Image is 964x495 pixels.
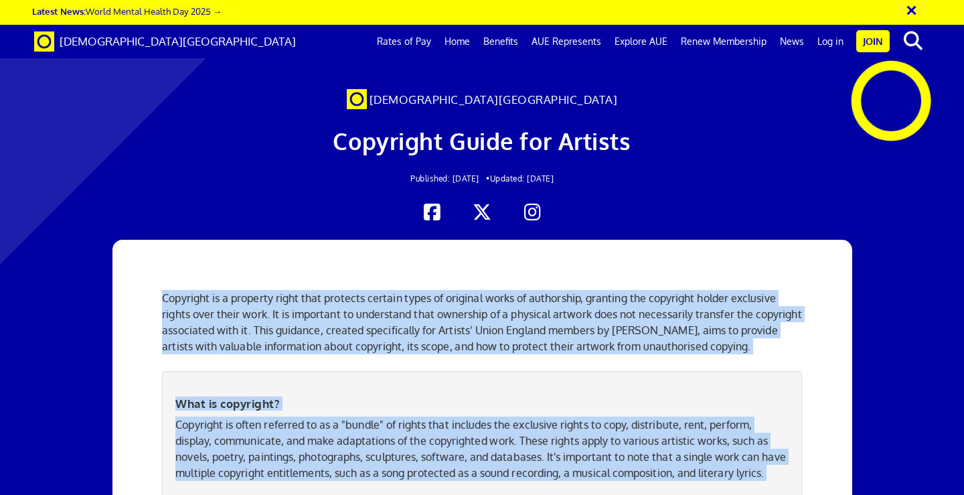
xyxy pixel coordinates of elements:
[674,25,773,58] a: Renew Membership
[438,25,477,58] a: Home
[811,25,850,58] a: Log in
[162,290,801,354] p: Copyright is a property right that protects certain types of original works of authorship, granti...
[410,173,490,184] span: Published: [DATE] •
[32,5,86,17] strong: Latest News:
[856,30,890,52] a: Join
[370,92,618,107] span: [DEMOGRAPHIC_DATA][GEOGRAPHIC_DATA]
[60,34,296,48] span: [DEMOGRAPHIC_DATA][GEOGRAPHIC_DATA]
[187,174,777,183] h2: Updated: [DATE]
[24,25,306,58] a: Brand [DEMOGRAPHIC_DATA][GEOGRAPHIC_DATA]
[32,5,222,17] a: Latest News:World Mental Health Day 2025 →
[333,127,631,155] span: Copyright Guide for Artists
[370,25,438,58] a: Rates of Pay
[892,27,933,55] button: search
[175,397,279,411] b: What is copyright?
[477,25,525,58] a: Benefits
[608,25,674,58] a: Explore AUE
[773,25,811,58] a: News
[525,25,608,58] a: AUE Represents
[175,417,788,481] p: Copyright is often referred to as a "bundle" of rights that includes the exclusive rights to copy...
